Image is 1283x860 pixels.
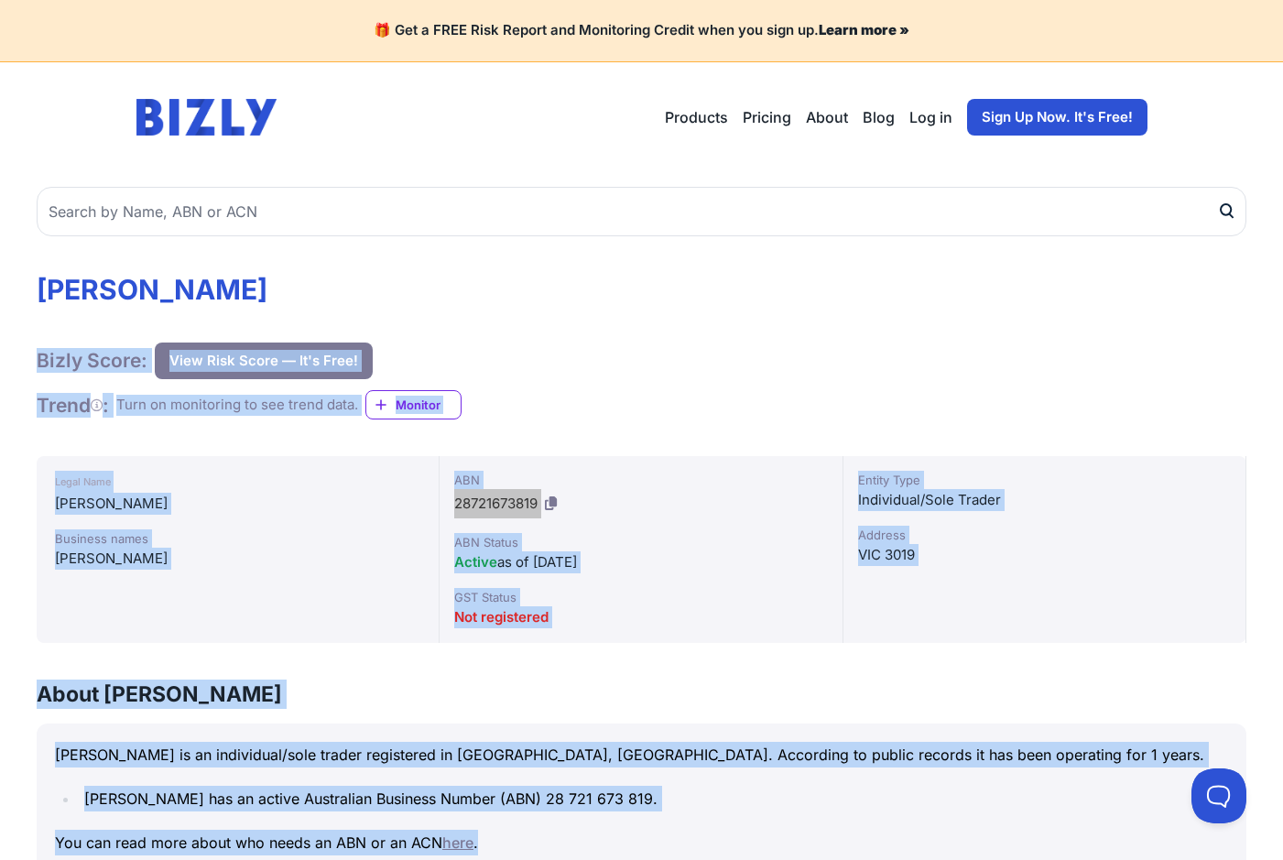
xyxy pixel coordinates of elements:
[55,529,420,548] div: Business names
[863,106,895,128] a: Blog
[396,396,461,414] span: Monitor
[1191,768,1246,823] iframe: Toggle Customer Support
[665,106,728,128] button: Products
[55,548,420,570] div: [PERSON_NAME]
[454,533,827,551] div: ABN Status
[55,830,1228,855] p: You can read more about who needs an ABN or an ACN .
[858,471,1231,489] div: Entity Type
[858,544,1231,566] div: VIC 3019
[454,588,827,606] div: GST Status
[454,553,497,571] span: Active
[55,471,420,493] div: Legal Name
[79,786,1228,811] li: [PERSON_NAME] has an active Australian Business Number (ABN) 28 721 673 819.
[806,106,848,128] a: About
[55,742,1228,767] p: [PERSON_NAME] is an individual/sole trader registered in [GEOGRAPHIC_DATA], [GEOGRAPHIC_DATA]. Ac...
[116,395,358,416] div: Turn on monitoring to see trend data.
[454,471,827,489] div: ABN
[967,99,1147,136] a: Sign Up Now. It's Free!
[37,393,109,418] h1: Trend :
[909,106,952,128] a: Log in
[37,187,1246,236] input: Search by Name, ABN or ACN
[37,273,1246,306] h1: [PERSON_NAME]
[365,390,462,419] a: Monitor
[442,833,473,852] a: here
[22,22,1261,39] h4: 🎁 Get a FREE Risk Report and Monitoring Credit when you sign up.
[454,495,538,512] span: 28721673819
[37,680,1246,709] h3: About [PERSON_NAME]
[37,348,147,373] h1: Bizly Score:
[858,526,1231,544] div: Address
[155,343,373,379] button: View Risk Score — It's Free!
[454,608,549,626] span: Not registered
[454,551,827,573] div: as of [DATE]
[743,106,791,128] a: Pricing
[819,21,909,38] a: Learn more »
[55,493,420,515] div: [PERSON_NAME]
[858,489,1231,511] div: Individual/Sole Trader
